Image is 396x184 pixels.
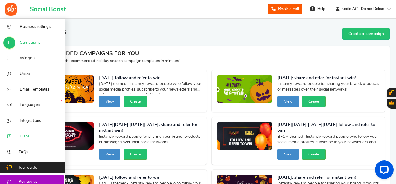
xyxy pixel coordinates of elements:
img: Recommended Campaigns [38,122,94,150]
img: Social Boost [5,3,17,16]
button: View [99,96,120,107]
strong: [DATE] follow and refer to win [99,75,202,81]
span: FAQs [19,150,28,155]
button: View [277,149,299,160]
a: Help [307,4,328,14]
span: Plans [20,134,29,139]
strong: [DATE][DATE] [DATE][DATE]: share and refer for instant win! [99,122,202,134]
strong: [DATE][DATE] [DATE][DATE] follow and refer to win [277,122,380,134]
h1: Social Boost [30,6,66,13]
img: Recommended Campaigns [38,75,94,103]
button: View [99,149,120,160]
em: New [61,100,62,101]
span: BFCM themed- Instantly reward people who follow your social media profiles, subscribe to your new... [277,134,380,146]
strong: [DATE]: share and refer for instant win! [277,75,380,81]
button: Create [124,149,147,160]
span: Instantly reward people for sharing your brand, products or messages over their social networks [99,134,202,146]
span: Tour guide [18,165,37,171]
iframe: LiveChat chat widget [370,158,396,184]
button: Create [124,96,147,107]
span: Gratisfaction [389,101,394,105]
h4: RECOMMENDED CAMPAIGNS FOR YOU [33,51,385,57]
button: View [277,96,299,107]
img: Recommended Campaigns [217,75,272,103]
span: Integrations [20,118,41,124]
p: Preview and launch recommended holiday season campaign templates in minutes! [33,58,385,64]
span: Email Templates [20,87,49,92]
a: Create a campaign [342,28,390,40]
span: Business settings [20,24,51,30]
button: Gratisfaction [387,99,396,109]
strong: [DATE]: share and refer for instant win! [277,175,380,181]
span: Languages [20,102,40,108]
button: Create [302,96,326,107]
span: Campaigns [20,40,40,46]
span: sedin Aff - Do not Delete [340,6,386,11]
span: Instantly reward people for sharing your brand, products or messages over their social networks [277,81,380,94]
button: Create [302,149,326,160]
a: Book a call [268,4,302,14]
span: Widgets [20,56,35,61]
span: Users [20,71,30,77]
img: Recommended Campaigns [217,122,272,150]
strong: [DATE] follow and refer to win [99,175,202,181]
span: [DATE] themed- Instantly reward people who follow your social media profiles, subscribe to your n... [99,81,202,94]
span: Help [316,6,325,11]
